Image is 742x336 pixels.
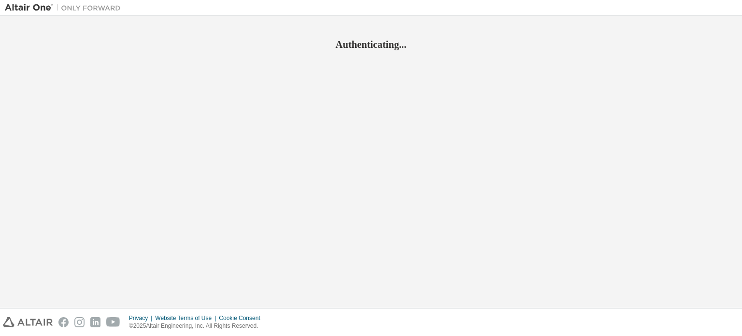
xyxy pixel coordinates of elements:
[3,317,53,327] img: altair_logo.svg
[106,317,120,327] img: youtube.svg
[129,322,266,330] p: © 2025 Altair Engineering, Inc. All Rights Reserved.
[58,317,69,327] img: facebook.svg
[155,314,219,322] div: Website Terms of Use
[129,314,155,322] div: Privacy
[74,317,85,327] img: instagram.svg
[5,38,737,51] h2: Authenticating...
[219,314,266,322] div: Cookie Consent
[90,317,100,327] img: linkedin.svg
[5,3,126,13] img: Altair One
